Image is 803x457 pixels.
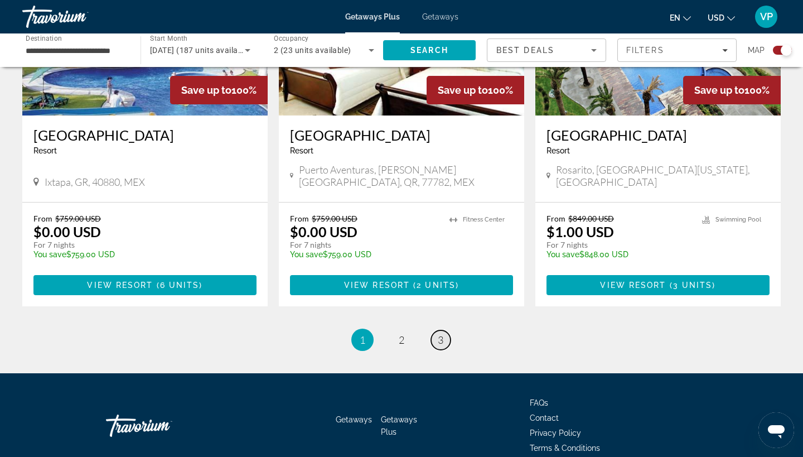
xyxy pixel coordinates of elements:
span: Save up to [438,84,488,96]
span: You save [546,250,579,259]
span: Save up to [694,84,744,96]
span: $849.00 USD [568,214,614,223]
p: $848.00 USD [546,250,691,259]
div: 100% [170,76,268,104]
span: en [670,13,680,22]
span: 2 [399,334,404,346]
p: $0.00 USD [33,223,101,240]
span: $759.00 USD [55,214,101,223]
span: 2 (23 units available) [274,46,351,55]
button: Filters [617,39,737,62]
iframe: Button to launch messaging window [758,412,794,448]
button: Change language [670,9,691,26]
span: Start Month [150,35,187,42]
p: $759.00 USD [290,250,438,259]
span: Swimming Pool [715,216,761,223]
span: 2 units [417,281,456,290]
span: View Resort [600,281,666,290]
p: For 7 nights [33,240,245,250]
input: Select destination [26,44,126,57]
a: FAQs [530,398,548,407]
div: 100% [683,76,781,104]
p: $759.00 USD [33,250,245,259]
span: Search [410,46,448,55]
button: View Resort(3 units) [546,275,770,295]
a: [GEOGRAPHIC_DATA] [290,127,513,143]
span: Occupancy [274,35,309,42]
span: USD [708,13,724,22]
a: [GEOGRAPHIC_DATA] [33,127,257,143]
button: Change currency [708,9,735,26]
span: From [33,214,52,223]
a: Terms & Conditions [530,444,600,453]
span: ( ) [666,281,716,290]
p: For 7 nights [290,240,438,250]
span: [DATE] (187 units available) [150,46,251,55]
span: Resort [546,146,570,155]
span: Best Deals [496,46,554,55]
nav: Pagination [22,329,781,351]
span: Resort [290,146,313,155]
span: Filters [626,46,664,55]
span: Puerto Aventuras, [PERSON_NAME][GEOGRAPHIC_DATA], QR, 77782, MEX [299,163,513,188]
a: [GEOGRAPHIC_DATA] [546,127,770,143]
span: VP [760,11,773,22]
span: Save up to [181,84,231,96]
a: Getaways [422,12,458,21]
span: Rosarito, [GEOGRAPHIC_DATA][US_STATE], [GEOGRAPHIC_DATA] [556,163,770,188]
span: View Resort [344,281,410,290]
a: Contact [530,413,559,422]
a: Go Home [106,409,217,442]
span: ( ) [153,281,203,290]
button: User Menu [752,5,781,28]
span: $759.00 USD [312,214,357,223]
span: View Resort [87,281,153,290]
mat-select: Sort by [496,44,597,57]
span: Fitness Center [463,216,505,223]
span: Map [748,42,765,58]
span: 3 [438,334,443,346]
a: Getaways Plus [345,12,400,21]
p: For 7 nights [546,240,691,250]
span: Destination [26,34,62,42]
span: You save [290,250,323,259]
span: 6 units [160,281,200,290]
a: Travorium [22,2,134,31]
button: View Resort(2 units) [290,275,513,295]
span: From [546,214,565,223]
button: View Resort(6 units) [33,275,257,295]
span: Resort [33,146,57,155]
span: Ixtapa, GR, 40880, MEX [45,176,145,188]
button: Search [383,40,476,60]
a: Getaways [336,415,372,424]
p: $0.00 USD [290,223,357,240]
span: From [290,214,309,223]
span: 1 [360,334,365,346]
a: Getaways Plus [381,415,417,436]
p: $1.00 USD [546,223,614,240]
div: 100% [427,76,524,104]
span: 3 units [673,281,713,290]
span: You save [33,250,66,259]
span: ( ) [410,281,459,290]
a: Privacy Policy [530,429,581,437]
